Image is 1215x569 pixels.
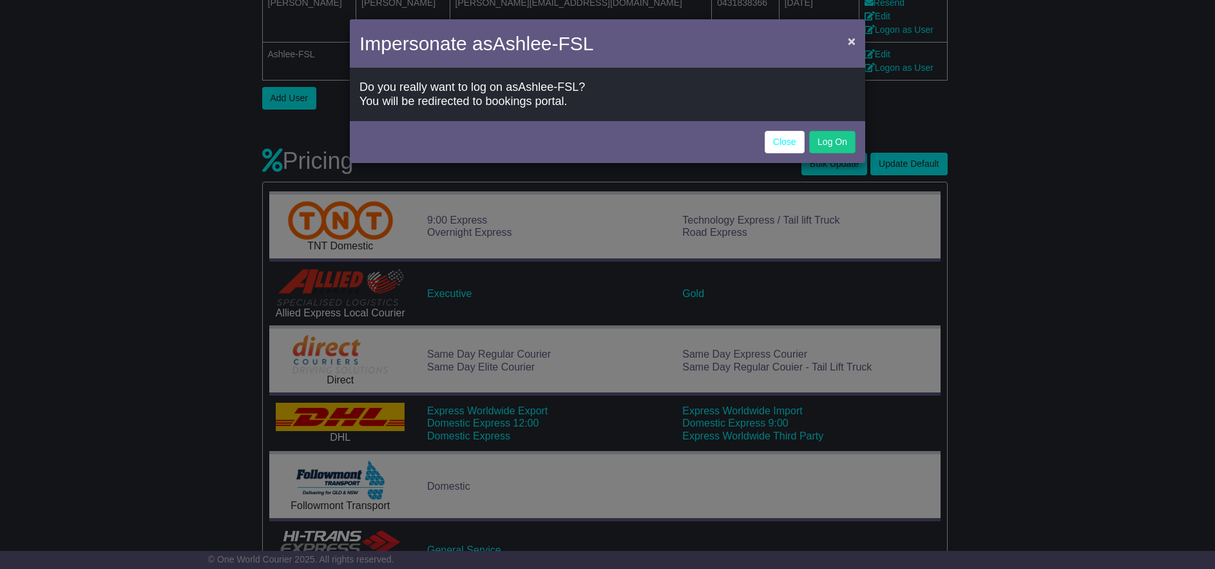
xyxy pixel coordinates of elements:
span: Ashlee-FSL [518,81,579,93]
span: × [848,34,856,48]
span: Ashlee-FSL [493,33,594,54]
button: Log On [809,131,856,153]
a: Close [765,131,805,153]
h4: Impersonate as [359,29,594,58]
button: Close [841,28,862,54]
div: Do you really want to log on as ? You will be redirected to bookings portal. [350,71,865,118]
